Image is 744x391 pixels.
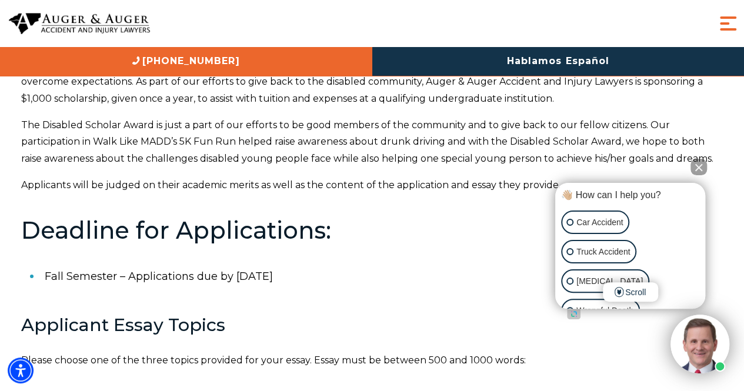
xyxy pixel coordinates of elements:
[716,12,740,35] button: Menu
[558,189,702,202] div: 👋🏼 How can I help you?
[8,357,34,383] div: Accessibility Menu
[576,245,630,259] p: Truck Accident
[603,282,658,302] span: Scroll
[21,117,723,168] p: The Disabled Scholar Award is just a part of our efforts to be good members of the community and ...
[576,215,623,230] p: Car Accident
[45,261,723,292] li: Fall Semester – Applications due by [DATE]
[21,218,723,243] h2: Deadline for Applications:
[576,303,633,318] p: Wrongful Death
[576,274,643,289] p: [MEDICAL_DATA]
[9,13,150,35] img: Auger & Auger Accident and Injury Lawyers Logo
[690,159,707,175] button: Close Intaker Chat Widget
[21,177,723,194] p: Applicants will be judged on their academic merits as well as the content of the application and ...
[21,352,723,369] p: Please choose one of the three topics provided for your essay. Essay must be between 500 and 1000...
[21,315,723,335] h3: Applicant Essay Topics
[567,309,580,319] a: Open intaker chat
[670,315,729,373] img: Intaker widget Avatar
